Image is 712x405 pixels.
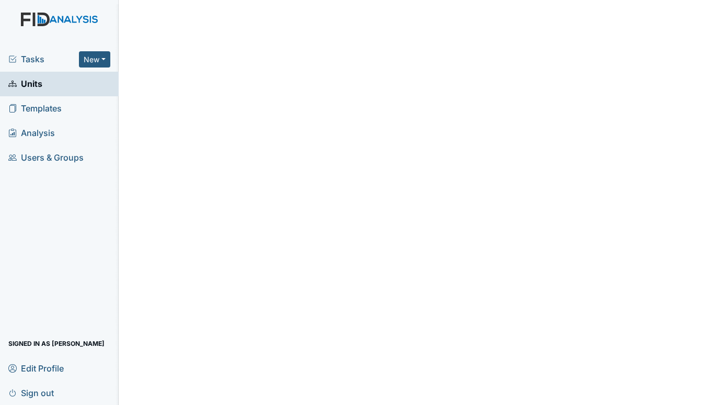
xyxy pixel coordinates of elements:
[8,385,54,401] span: Sign out
[8,100,62,117] span: Templates
[8,360,64,376] span: Edit Profile
[8,150,84,166] span: Users & Groups
[79,51,110,67] button: New
[8,125,55,141] span: Analysis
[8,335,105,352] span: Signed in as [PERSON_NAME]
[8,76,42,92] span: Units
[8,53,79,65] a: Tasks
